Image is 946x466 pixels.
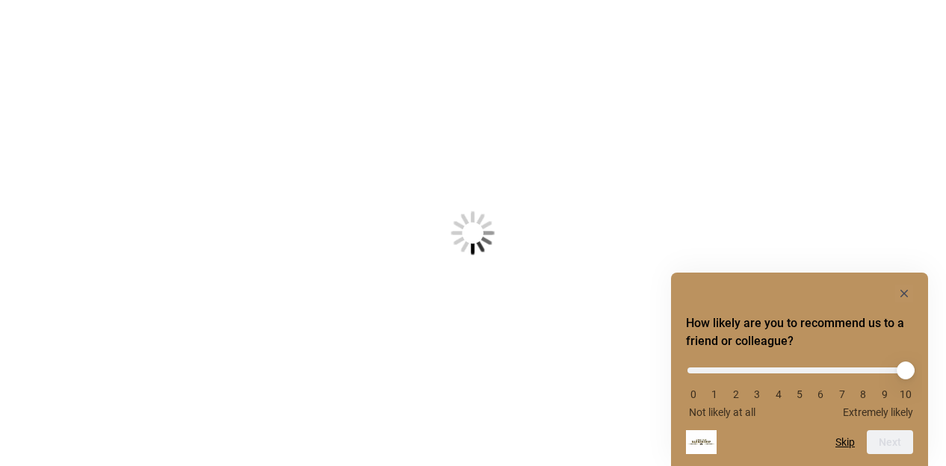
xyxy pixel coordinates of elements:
div: How likely are you to recommend us to a friend or colleague? Select an option from 0 to 10, with ... [686,356,913,418]
li: 9 [877,388,892,400]
li: 5 [792,388,807,400]
button: Next question [867,430,913,454]
img: Loading [377,137,569,329]
li: 2 [729,388,743,400]
button: Skip [835,436,855,448]
li: 4 [771,388,786,400]
button: Hide survey [895,285,913,302]
li: 0 [686,388,701,400]
li: 10 [898,388,913,400]
li: 3 [749,388,764,400]
li: 6 [813,388,828,400]
h2: How likely are you to recommend us to a friend or colleague? Select an option from 0 to 10, with ... [686,314,913,350]
span: Not likely at all [689,406,755,418]
li: 1 [707,388,722,400]
li: 8 [856,388,871,400]
span: Extremely likely [843,406,913,418]
li: 7 [835,388,850,400]
div: How likely are you to recommend us to a friend or colleague? Select an option from 0 to 10, with ... [686,285,913,454]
